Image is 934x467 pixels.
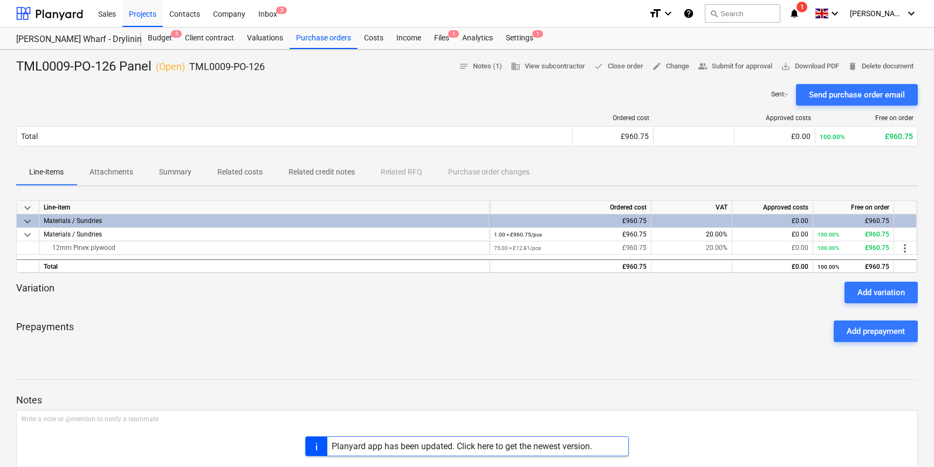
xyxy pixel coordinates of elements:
[732,201,813,214] div: Approved costs
[29,166,64,178] p: Line-items
[739,114,811,122] div: Approved costs
[39,201,490,214] div: Line-item
[428,27,456,49] a: Files1
[490,201,651,214] div: Ordered cost
[276,6,287,14] span: 3
[796,84,918,106] button: Send purchase order email
[189,60,265,73] p: TML0009-PO-126
[844,282,918,303] button: Add variation
[159,166,191,178] p: Summary
[739,132,811,141] div: £0.00
[241,27,290,49] a: Valuations
[494,241,647,255] div: £960.75
[651,241,732,255] div: 20.00%
[813,201,894,214] div: Free on order
[834,320,918,342] button: Add prepayment
[494,232,542,238] small: 1.00 × £960.75 / pcs
[737,214,808,228] div: £0.00
[589,58,648,75] button: Close order
[781,60,839,73] span: Download PDF
[141,27,178,49] div: Budget
[649,7,662,20] i: format_size
[178,27,241,49] a: Client contract
[594,61,603,71] span: done
[390,27,428,49] a: Income
[332,441,592,451] div: Planyard app has been updated. Click here to get the newest version.
[499,27,540,49] div: Settings
[850,9,904,18] span: [PERSON_NAME]
[820,114,914,122] div: Free on order
[880,415,934,467] iframe: Chat Widget
[820,133,845,141] small: 100.00%
[781,61,791,71] span: save_alt
[141,27,178,49] a: Budget5
[217,166,263,178] p: Related costs
[710,9,718,18] span: search
[693,58,777,75] button: Submit for approval
[494,228,647,241] div: £960.75
[905,7,918,20] i: keyboard_arrow_down
[698,60,772,73] span: Submit for approval
[648,58,693,75] button: Change
[456,27,499,49] a: Analytics
[737,260,808,274] div: £0.00
[459,60,502,73] span: Notes (1)
[428,27,456,49] div: Files
[156,60,185,73] p: ( Open )
[662,7,675,20] i: keyboard_arrow_down
[818,241,889,255] div: £960.75
[44,214,485,227] div: Materials / Sundries
[577,114,649,122] div: Ordered cost
[448,30,459,38] span: 1
[843,58,918,75] button: Delete document
[651,201,732,214] div: VAT
[455,58,506,75] button: Notes (1)
[577,132,649,141] div: £960.75
[171,30,182,38] span: 5
[16,320,74,342] p: Prepayments
[898,242,911,255] span: more_vert
[652,61,662,71] span: edit
[818,260,889,274] div: £960.75
[44,231,102,238] span: Materials / Sundries
[789,7,800,20] i: notifications
[16,34,128,45] div: [PERSON_NAME] Wharf - Drylining
[683,7,694,20] i: Knowledge base
[651,228,732,241] div: 20.00%
[44,241,485,254] div: 12mm Pinex plywood
[737,228,808,241] div: £0.00
[494,245,541,251] small: 75.00 × £12.81 / pcs
[21,132,38,141] div: Total
[771,90,787,99] p: Sent : -
[532,30,543,38] span: 1
[499,27,540,49] a: Settings1
[290,27,358,49] div: Purchase orders
[494,260,647,274] div: £960.75
[459,61,469,71] span: notes
[39,259,490,273] div: Total
[847,324,905,338] div: Add prepayment
[818,214,889,228] div: £960.75
[511,60,585,73] span: View subcontractor
[511,61,520,71] span: business
[16,58,265,75] div: TML0009-PO-126 Panel
[737,241,808,255] div: £0.00
[289,166,355,178] p: Related credit notes
[820,132,913,141] div: £960.75
[848,60,914,73] span: Delete document
[358,27,390,49] a: Costs
[506,58,589,75] button: View subcontractor
[818,228,889,241] div: £960.75
[90,166,133,178] p: Attachments
[652,60,689,73] span: Change
[848,61,857,71] span: delete
[809,88,905,102] div: Send purchase order email
[818,264,839,270] small: 100.00%
[857,285,905,299] div: Add variation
